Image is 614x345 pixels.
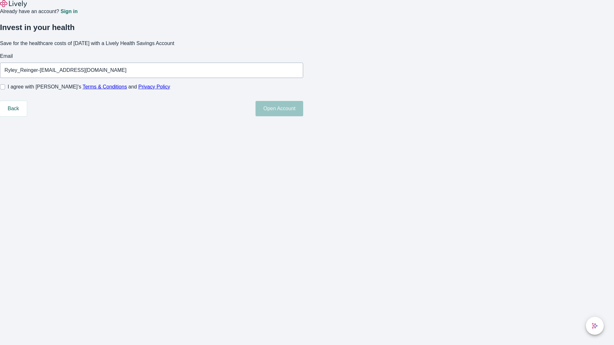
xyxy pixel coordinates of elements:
[592,323,598,329] svg: Lively AI Assistant
[586,317,604,335] button: chat
[83,84,127,89] a: Terms & Conditions
[60,9,77,14] a: Sign in
[138,84,170,89] a: Privacy Policy
[8,83,170,91] span: I agree with [PERSON_NAME]’s and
